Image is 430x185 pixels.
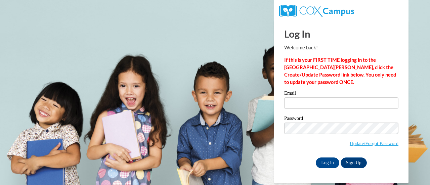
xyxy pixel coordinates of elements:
label: Password [284,116,398,123]
a: COX Campus [279,8,354,13]
img: COX Campus [279,5,354,17]
a: Update/Forgot Password [350,141,398,146]
a: Sign Up [341,157,367,168]
label: Email [284,91,398,97]
h1: Log In [284,27,398,41]
input: Log In [316,157,339,168]
p: Welcome back! [284,44,398,51]
strong: If this is your FIRST TIME logging in to the [GEOGRAPHIC_DATA][PERSON_NAME], click the Create/Upd... [284,57,396,85]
